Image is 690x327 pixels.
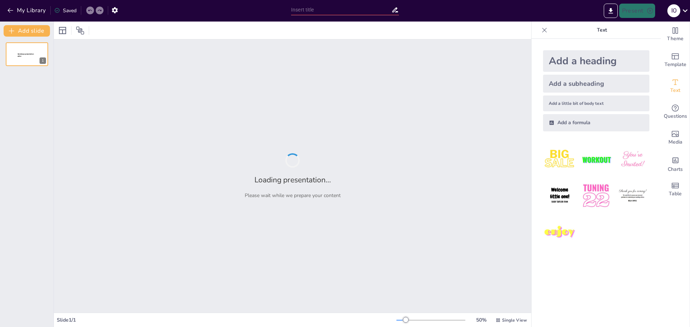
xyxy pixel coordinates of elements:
[579,143,613,176] img: 2.jpeg
[616,143,649,176] img: 3.jpeg
[543,50,649,72] div: Add a heading
[76,26,84,35] span: Position
[667,4,680,18] button: I O
[473,317,490,323] div: 50 %
[18,53,34,57] span: Sendsteps presentation editor
[543,216,576,249] img: 7.jpeg
[543,95,649,111] div: Add a little bit of body text
[5,5,49,16] button: My Library
[661,99,690,125] div: Get real-time input from your audience
[619,4,655,18] button: Present
[661,22,690,47] div: Change the overall theme
[667,35,684,43] span: Theme
[543,143,576,176] img: 1.jpeg
[661,151,690,177] div: Add charts and graphs
[543,114,649,131] div: Add a formula
[604,4,618,18] button: Export to PowerPoint
[661,125,690,151] div: Add images, graphics, shapes or video
[57,317,396,323] div: Slide 1 / 1
[668,138,682,146] span: Media
[670,87,680,94] span: Text
[40,57,46,64] div: 1
[661,73,690,99] div: Add text boxes
[6,42,48,66] div: 1
[4,25,50,37] button: Add slide
[291,5,391,15] input: Insert title
[579,179,613,212] img: 5.jpeg
[669,190,682,198] span: Table
[664,61,686,69] span: Template
[550,22,654,39] p: Text
[664,112,687,120] span: Questions
[543,179,576,212] img: 4.jpeg
[661,177,690,202] div: Add a table
[667,4,680,17] div: I O
[254,175,331,185] h2: Loading presentation...
[245,192,341,199] p: Please wait while we prepare your content
[668,165,683,173] span: Charts
[57,25,68,36] div: Layout
[502,317,527,323] span: Single View
[543,75,649,93] div: Add a subheading
[661,47,690,73] div: Add ready made slides
[54,7,77,14] div: Saved
[616,179,649,212] img: 6.jpeg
